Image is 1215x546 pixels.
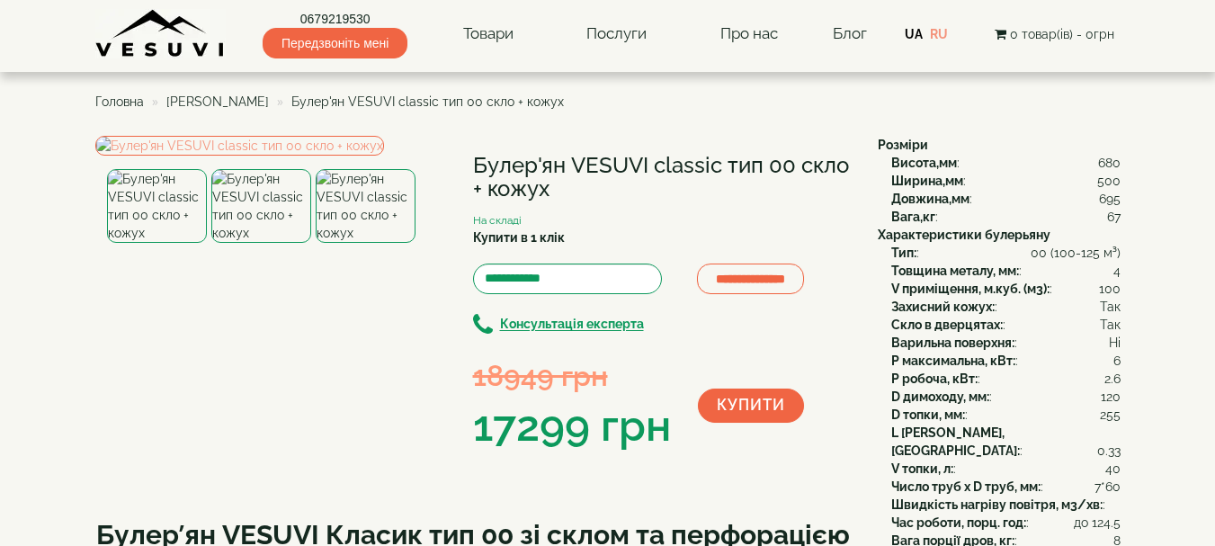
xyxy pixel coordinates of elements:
span: Так [1100,298,1121,316]
span: Так [1100,316,1121,334]
div: : [891,208,1121,226]
b: L [PERSON_NAME], [GEOGRAPHIC_DATA]: [891,425,1020,458]
b: Характеристики булерьяну [878,228,1050,242]
img: Булер'ян VESUVI classic тип 00 скло + кожух [316,169,415,243]
b: V топки, л: [891,461,953,476]
button: 0 товар(ів) - 0грн [989,24,1120,44]
span: 4.5 [1103,514,1121,532]
b: Консультація експерта [500,318,644,332]
span: Булер'ян VESUVI classic тип 00 скло + кожух [291,94,564,109]
b: Тип: [891,246,916,260]
span: 680 [1098,154,1121,172]
div: : [891,172,1121,190]
div: : [891,334,1121,352]
span: 6 [1113,352,1121,370]
span: 120 [1101,388,1121,406]
b: Висота,мм [891,156,957,170]
span: 00 (100-125 м³) [1031,244,1121,262]
a: Головна [95,94,144,109]
b: Захисний кожух: [891,300,995,314]
a: [PERSON_NAME] [166,94,269,109]
b: P робоча, кВт: [891,371,978,386]
small: На складі [473,214,522,227]
div: : [891,514,1121,532]
span: 255 [1100,406,1121,424]
span: 0.33 [1097,442,1121,460]
b: V приміщення, м.куб. (м3): [891,282,1050,296]
div: : [891,298,1121,316]
div: : [891,424,1121,460]
div: : [891,190,1121,208]
div: : [891,406,1121,424]
b: Ширина,мм [891,174,963,188]
b: Час роботи, порц. год: [891,515,1026,530]
b: Вага,кг [891,210,935,224]
a: 0679219530 [263,10,407,28]
span: до 12 [1074,514,1103,532]
span: 695 [1099,190,1121,208]
b: Довжина,мм [891,192,969,206]
b: P максимальна, кВт: [891,354,1015,368]
a: Блог [833,24,867,42]
div: 18949 грн [473,355,671,396]
a: Послуги [568,13,665,55]
div: : [891,244,1121,262]
b: Скло в дверцятах: [891,318,1003,332]
span: 40 [1105,460,1121,478]
a: Про нас [702,13,796,55]
img: Булер'ян VESUVI classic тип 00 скло + кожух [211,169,311,243]
div: : [891,316,1121,334]
b: Розміри [878,138,928,152]
a: RU [930,27,948,41]
b: Швидкість нагріву повітря, м3/хв: [891,497,1103,512]
a: UA [905,27,923,41]
div: 17299 грн [473,396,671,457]
b: D топки, мм: [891,407,965,422]
img: Булер'ян VESUVI classic тип 00 скло + кожух [107,169,207,243]
div: : [891,280,1121,298]
div: : [891,460,1121,478]
div: : [891,370,1121,388]
span: 500 [1097,172,1121,190]
a: Товари [445,13,532,55]
span: Передзвоніть мені [263,28,407,58]
img: content [95,9,226,58]
h1: Булер'ян VESUVI classic тип 00 скло + кожух [473,154,851,201]
button: Купити [698,389,804,423]
div: : [891,388,1121,406]
b: Варильна поверхня: [891,336,1014,350]
b: D димоходу, мм: [891,389,989,404]
b: Число труб x D труб, мм: [891,479,1041,494]
div: : [891,262,1121,280]
b: Товщина металу, мм: [891,264,1019,278]
span: 0 товар(ів) - 0грн [1010,27,1114,41]
div: : [891,496,1121,514]
img: Булер'ян VESUVI classic тип 00 скло + кожух [95,136,384,156]
span: 2.6 [1104,370,1121,388]
label: Купити в 1 клік [473,228,565,246]
span: 100 [1099,280,1121,298]
span: 4 [1113,262,1121,280]
span: 67 [1107,208,1121,226]
div: : [891,352,1121,370]
div: : [891,154,1121,172]
span: Ні [1109,334,1121,352]
div: : [891,478,1121,496]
